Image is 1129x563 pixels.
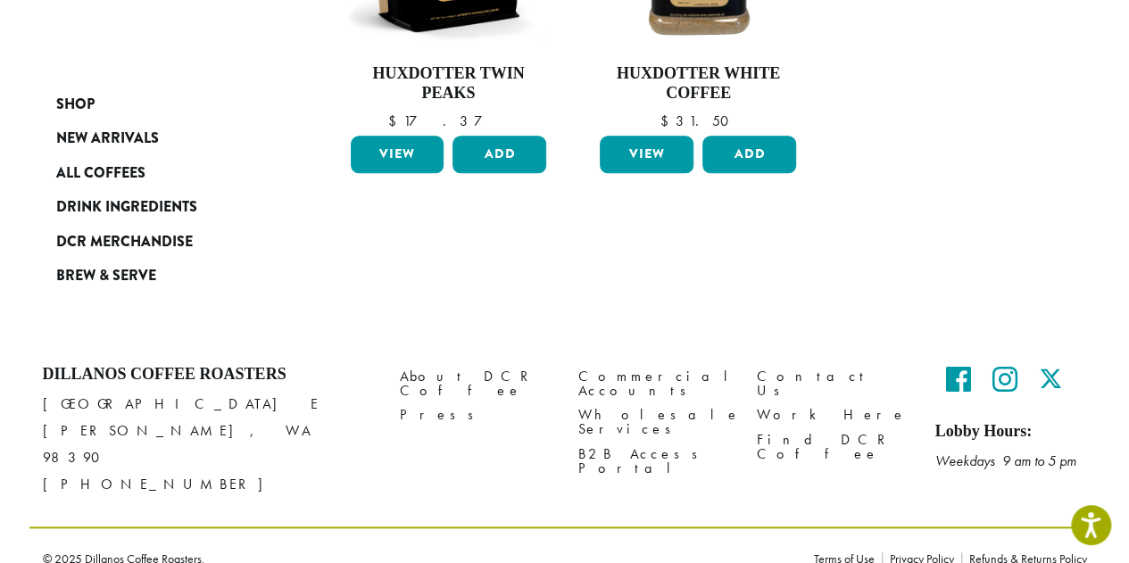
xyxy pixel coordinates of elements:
a: Drink Ingredients [56,190,270,224]
a: Brew & Serve [56,259,270,293]
h5: Lobby Hours: [935,422,1087,442]
a: DCR Merchandise [56,224,270,258]
a: View [351,136,444,173]
a: Wholesale Services [578,403,730,442]
a: Work Here [757,403,909,427]
span: DCR Merchandise [56,231,193,253]
span: Brew & Serve [56,265,156,287]
a: New Arrivals [56,121,270,155]
span: Shop [56,94,95,116]
h4: Huxdotter Twin Peaks [346,64,552,103]
bdi: 17.37 [387,112,509,130]
a: About DCR Coffee [400,365,552,403]
h4: Dillanos Coffee Roasters [43,365,373,385]
a: Find DCR Coffee [757,427,909,466]
bdi: 31.50 [660,112,736,130]
p: [GEOGRAPHIC_DATA] E [PERSON_NAME], WA 98390 [PHONE_NUMBER] [43,391,373,498]
button: Add [702,136,796,173]
a: View [600,136,693,173]
a: Commercial Accounts [578,365,730,403]
span: New Arrivals [56,128,159,150]
a: Shop [56,87,270,121]
span: Drink Ingredients [56,196,197,219]
button: Add [452,136,546,173]
a: All Coffees [56,156,270,190]
a: Press [400,403,552,427]
span: $ [387,112,403,130]
a: Contact Us [757,365,909,403]
span: $ [660,112,675,130]
span: All Coffees [56,162,145,185]
a: B2B Access Portal [578,442,730,480]
h4: Huxdotter White Coffee [595,64,801,103]
em: Weekdays 9 am to 5 pm [935,451,1076,470]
